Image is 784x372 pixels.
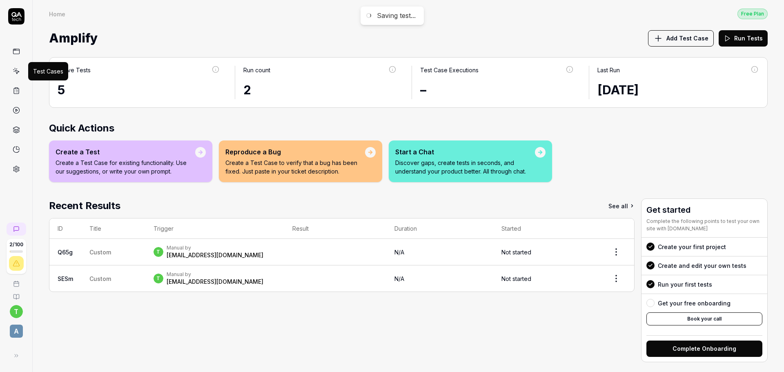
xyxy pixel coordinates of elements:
div: Last Run [597,66,620,74]
h2: Recent Results [49,198,120,213]
div: Create your first project [658,243,726,251]
button: Add Test Case [648,30,714,47]
span: Custom [89,249,111,256]
th: Started [493,218,598,239]
time: [DATE] [597,82,639,97]
p: Create a Test Case for existing functionality. Use our suggestions, or write your own prompt. [56,158,195,176]
a: See all [608,198,635,213]
p: Discover gaps, create tests in seconds, and understand your product better. All through chat. [395,158,535,176]
p: Create a Test Case to verify that a bug has been fixed. Just paste in your ticket description. [225,158,365,176]
div: Test Cases [33,67,63,76]
a: New conversation [7,223,26,236]
a: Q65g [58,249,73,256]
div: Active Tests [58,66,91,74]
div: Home [49,10,65,18]
div: – [420,81,574,99]
h3: Get started [646,204,762,216]
div: Test Case Executions [420,66,479,74]
div: Complete the following points to test your own site with [DOMAIN_NAME] [646,218,762,232]
th: Result [284,218,386,239]
th: Duration [386,218,493,239]
div: Manual by [167,245,263,251]
div: Run your first tests [658,280,712,289]
button: t [10,305,23,318]
span: t [154,274,163,283]
div: [EMAIL_ADDRESS][DOMAIN_NAME] [167,251,263,259]
button: a [3,318,29,339]
a: Documentation [3,287,29,300]
span: Custom [89,275,111,282]
th: ID [49,218,81,239]
div: Create and edit your own tests [658,261,746,270]
div: Create a Test [56,147,195,157]
span: t [154,247,163,257]
td: Not started [493,265,598,292]
div: 5 [58,81,220,99]
button: Free Plan [737,8,768,19]
div: Start a Chat [395,147,535,157]
div: 2 [243,81,397,99]
div: [EMAIL_ADDRESS][DOMAIN_NAME] [167,278,263,286]
div: Manual by [167,271,263,278]
div: Saving test... [377,11,416,20]
button: Run Tests [719,30,768,47]
th: Trigger [145,218,285,239]
div: Reproduce a Bug [225,147,365,157]
a: Book a call with us [3,274,29,287]
div: Free Plan [737,9,768,19]
h2: Quick Actions [49,121,768,136]
th: Title [81,218,145,239]
span: Add Test Case [666,34,708,42]
button: Complete Onboarding [646,341,762,357]
span: N/A [394,249,404,256]
button: Book your call [646,312,762,325]
span: N/A [394,275,404,282]
div: Get your free onboarding [658,299,731,307]
div: Run count [243,66,270,74]
span: 2 / 100 [9,242,23,247]
span: Amplify [49,27,98,49]
a: SESm [58,275,73,282]
span: a [10,325,23,338]
td: Not started [493,239,598,265]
